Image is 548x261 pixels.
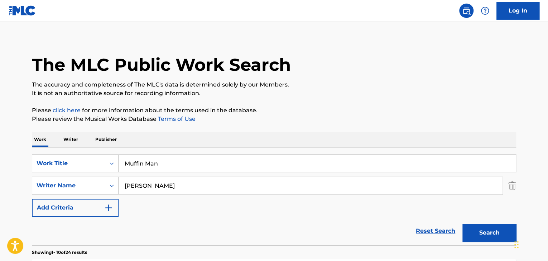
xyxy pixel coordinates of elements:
[93,132,119,147] p: Publisher
[32,249,87,256] p: Showing 1 - 10 of 24 results
[104,203,113,212] img: 9d2ae6d4665cec9f34b9.svg
[61,132,80,147] p: Writer
[496,2,539,20] a: Log In
[32,154,516,245] form: Search Form
[412,223,459,239] a: Reset Search
[462,224,516,242] button: Search
[481,6,489,15] img: help
[32,115,516,123] p: Please review the Musical Works Database
[9,5,36,16] img: MLC Logo
[32,89,516,98] p: It is not an authoritative source for recording information.
[478,4,492,18] div: Help
[32,54,291,75] h1: The MLC Public Work Search
[53,107,81,114] a: click here
[459,4,474,18] a: Public Search
[508,177,516,194] img: Delete Criterion
[32,199,119,217] button: Add Criteria
[32,80,516,89] p: The accuracy and completeness of The MLC's data is determined solely by our Members.
[37,159,101,168] div: Work Title
[37,181,101,190] div: Writer Name
[157,115,196,122] a: Terms of Use
[514,234,519,255] div: Drag
[32,106,516,115] p: Please for more information about the terms used in the database.
[32,132,48,147] p: Work
[462,6,471,15] img: search
[512,227,548,261] iframe: Chat Widget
